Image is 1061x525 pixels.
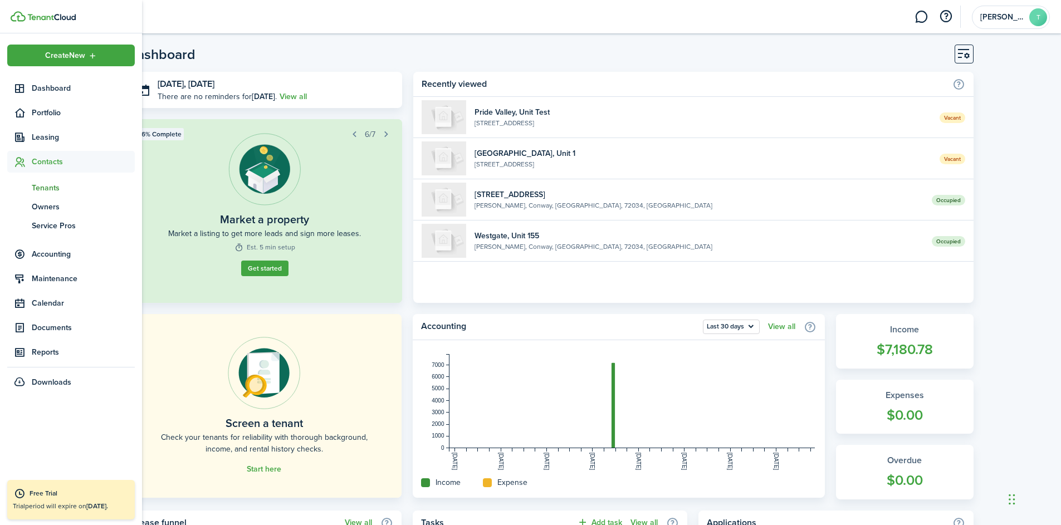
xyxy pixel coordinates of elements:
[378,126,394,142] button: Next step
[475,159,931,169] widget-list-item-description: [STREET_ADDRESS]
[589,453,595,470] tspan: [DATE]
[940,154,965,164] span: Vacant
[847,405,962,426] widget-stats-count: $0.00
[932,236,965,247] span: Occupied
[727,453,733,470] tspan: [DATE]
[475,230,923,242] widget-list-item-title: Westgate, Unit 155
[1029,8,1047,26] avatar-text: T
[280,91,307,102] a: View all
[27,14,76,21] img: TenantCloud
[773,453,779,470] tspan: [DATE]
[940,112,965,123] span: Vacant
[422,77,946,91] home-widget-title: Recently viewed
[32,322,135,333] span: Documents
[220,211,309,228] widget-step-title: Market a property
[955,45,974,63] button: Customise
[980,13,1025,21] span: Tyler
[365,129,375,140] span: 6/7
[847,389,962,402] widget-stats-title: Expenses
[7,480,135,519] a: Free TrialTrialperiod will expire on[DATE].
[836,445,974,499] a: Overdue$0.00
[30,488,129,499] div: Free Trial
[847,454,962,467] widget-stats-title: Overdue
[168,228,361,239] widget-step-description: Market a listing to get more leads and sign more leases.
[32,220,135,232] span: Service Pros
[25,501,108,511] span: period will expire on
[228,337,300,409] img: Online payments
[422,100,466,134] img: Test
[1009,483,1015,516] div: Drag
[7,341,135,363] a: Reports
[836,314,974,369] a: Income$7,180.78
[635,453,642,470] tspan: [DATE]
[422,183,466,217] img: 195
[32,248,135,260] span: Accounting
[138,129,182,139] span: 86% Complete
[681,453,687,470] tspan: [DATE]
[432,374,444,380] tspan: 6000
[432,398,444,404] tspan: 4000
[421,320,697,334] home-widget-title: Accounting
[7,45,135,66] button: Open menu
[7,197,135,216] a: Owners
[13,501,129,511] p: Trial
[847,470,962,491] widget-stats-count: $0.00
[32,376,71,388] span: Downloads
[836,380,974,434] a: Expenses$0.00
[11,11,26,22] img: TenantCloud
[475,242,923,252] widget-list-item-description: [PERSON_NAME], Conway, [GEOGRAPHIC_DATA], 72034, [GEOGRAPHIC_DATA]
[32,346,135,358] span: Reports
[870,405,1061,525] iframe: Chat Widget
[768,322,795,331] a: View all
[422,141,466,175] img: 1
[703,320,760,334] button: Last 30 days
[475,106,931,118] widget-list-item-title: Pride Valley, Unit Test
[432,362,444,368] tspan: 7000
[452,453,458,470] tspan: [DATE]
[158,77,394,91] h3: [DATE], [DATE]
[32,201,135,213] span: Owners
[847,339,962,360] widget-stats-count: $7,180.78
[32,82,135,94] span: Dashboard
[475,200,923,210] widget-list-item-description: [PERSON_NAME], Conway, [GEOGRAPHIC_DATA], 72034, [GEOGRAPHIC_DATA]
[432,433,444,439] tspan: 1000
[432,409,444,415] tspan: 3000
[152,431,377,455] home-placeholder-description: Check your tenants for reliability with thorough background, income, and rental history checks.
[847,323,962,336] widget-stats-title: Income
[32,131,135,143] span: Leasing
[228,133,301,205] img: Listing
[703,320,760,334] button: Open menu
[7,77,135,99] a: Dashboard
[234,242,295,252] widget-step-time: Est. 5 min setup
[32,297,135,309] span: Calendar
[497,477,527,488] home-widget-title: Expense
[241,261,289,276] a: Get started
[432,421,444,427] tspan: 2000
[932,195,965,205] span: Occupied
[226,415,303,431] home-placeholder-title: Screen a tenant
[32,156,135,168] span: Contacts
[32,107,135,119] span: Portfolio
[441,445,444,451] tspan: 0
[497,453,503,470] tspan: [DATE]
[247,465,281,474] a: Start here
[475,148,931,159] widget-list-item-title: [GEOGRAPHIC_DATA], Unit 1
[436,477,461,488] home-widget-title: Income
[7,216,135,235] a: Service Pros
[936,7,955,26] button: Open resource center
[475,189,923,200] widget-list-item-title: [STREET_ADDRESS]
[252,91,275,102] b: [DATE]
[32,182,135,194] span: Tenants
[158,91,277,102] p: There are no reminders for .
[432,385,444,391] tspan: 5000
[475,118,931,128] widget-list-item-description: [STREET_ADDRESS]
[7,178,135,197] a: Tenants
[127,47,195,61] header-page-title: Dashboard
[911,3,932,31] a: Messaging
[32,273,135,284] span: Maintenance
[544,453,550,470] tspan: [DATE]
[346,126,362,142] button: Prev step
[45,52,85,60] span: Create New
[422,224,466,258] img: 155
